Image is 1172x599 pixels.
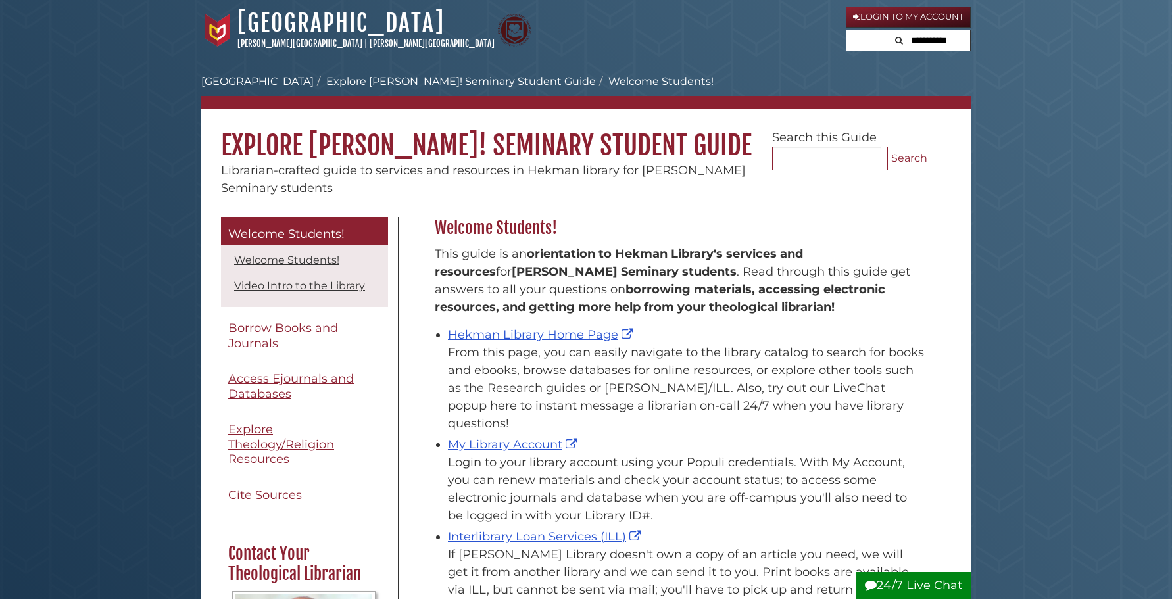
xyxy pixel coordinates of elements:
h1: Explore [PERSON_NAME]! Seminary Student Guide [201,109,971,162]
span: Cite Sources [228,488,302,502]
a: My Library Account [448,437,581,452]
a: Explore [PERSON_NAME]! Seminary Student Guide [326,75,596,87]
nav: breadcrumb [201,74,971,109]
a: Welcome Students! [234,254,339,266]
div: Login to your library account using your Populi credentials. With My Account, you can renew mater... [448,454,925,525]
img: Calvin Theological Seminary [498,14,531,47]
a: Cite Sources [221,481,388,510]
h2: Contact Your Theological Librarian [222,543,386,585]
h2: Welcome Students! [428,218,931,239]
span: This guide is an for . Read through this guide get answers to all your questions on [435,247,910,314]
button: 24/7 Live Chat [856,572,971,599]
a: [PERSON_NAME][GEOGRAPHIC_DATA] [237,38,362,49]
i: Search [895,36,903,45]
li: Welcome Students! [596,74,714,89]
span: Librarian-crafted guide to services and resources in Hekman library for [PERSON_NAME] Seminary st... [221,163,746,195]
div: From this page, you can easily navigate to the library catalog to search for books and ebooks, br... [448,344,925,433]
a: Borrow Books and Journals [221,314,388,358]
strong: [PERSON_NAME] Seminary students [512,264,737,279]
strong: orientation to Hekman Library's services and resources [435,247,803,279]
img: Calvin University [201,14,234,47]
a: Access Ejournals and Databases [221,364,388,408]
a: Explore Theology/Religion Resources [221,415,388,474]
a: Hekman Library Home Page [448,327,637,342]
span: Access Ejournals and Databases [228,371,354,401]
a: [GEOGRAPHIC_DATA] [237,9,445,37]
b: borrowing materials, accessing electronic resources, and getting more help from your theological ... [435,282,885,314]
span: | [364,38,368,49]
a: Welcome Students! [221,217,388,246]
span: Borrow Books and Journals [228,321,338,350]
span: Explore Theology/Religion Resources [228,422,334,466]
button: Search [891,30,907,48]
a: Video Intro to the Library [234,279,365,292]
a: [PERSON_NAME][GEOGRAPHIC_DATA] [370,38,495,49]
button: Search [887,147,931,170]
a: [GEOGRAPHIC_DATA] [201,75,314,87]
a: Login to My Account [846,7,971,28]
span: Welcome Students! [228,227,345,241]
a: Interlibrary Loan Services (ILL) [448,529,645,544]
